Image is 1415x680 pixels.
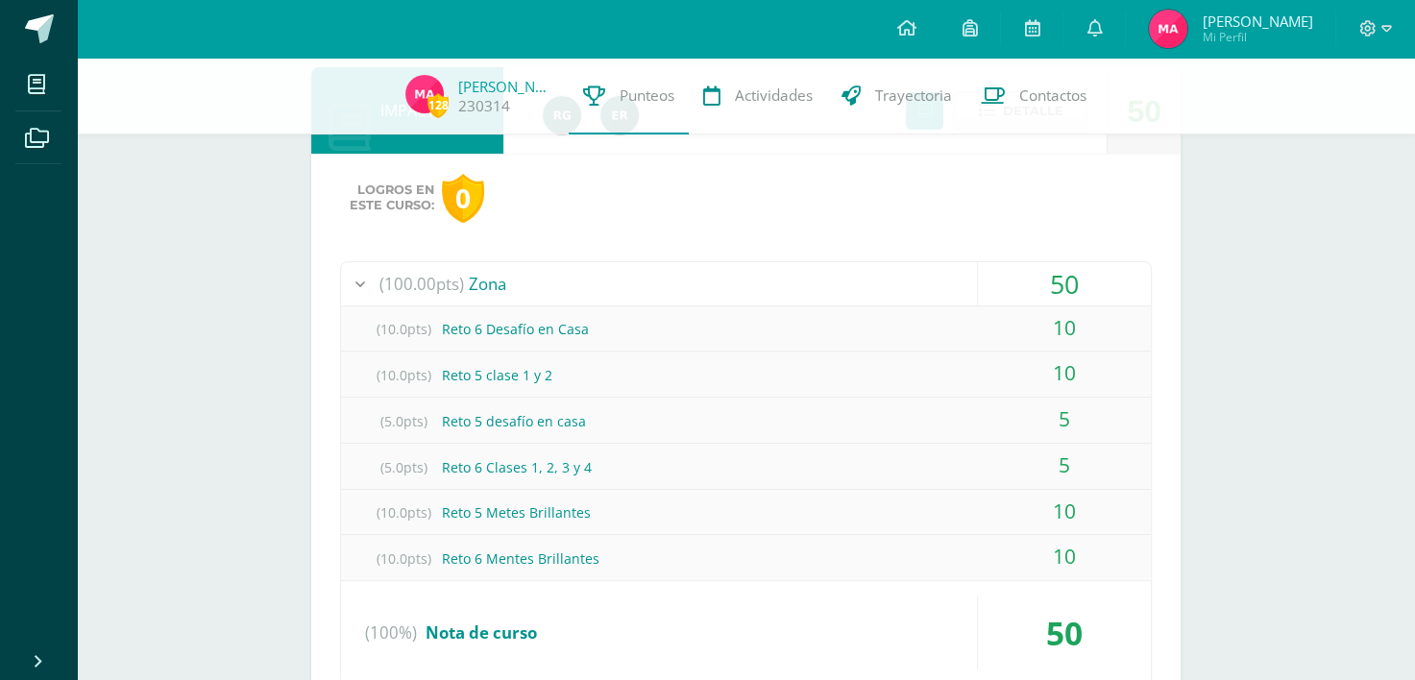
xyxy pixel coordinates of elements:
div: 10 [978,535,1151,578]
img: bc9e09fabd12466b914686b1921bff8c.png [1149,10,1187,48]
span: Logros en este curso: [350,182,434,213]
span: 128 [427,93,449,117]
span: (10.0pts) [365,491,442,534]
a: 230314 [458,96,510,116]
span: Contactos [1019,85,1086,106]
div: 5 [978,398,1151,441]
a: [PERSON_NAME] [458,77,554,96]
div: Zona [341,262,1151,305]
span: (100%) [365,596,417,669]
a: Trayectoria [827,58,966,134]
div: 10 [978,306,1151,350]
span: (10.0pts) [365,307,442,351]
div: 5 [978,444,1151,487]
span: (10.0pts) [365,353,442,397]
span: Actividades [735,85,813,106]
div: 10 [978,352,1151,395]
span: (100.00pts) [379,262,464,305]
div: 50 [978,596,1151,669]
a: Actividades [689,58,827,134]
div: 10 [978,490,1151,533]
div: Reto 6 Desafío en Casa [341,307,1151,351]
span: (5.0pts) [365,446,442,489]
span: [PERSON_NAME] [1202,12,1312,31]
a: Contactos [966,58,1101,134]
div: Reto 6 Clases 1, 2, 3 y 4 [341,446,1151,489]
span: Mi Perfil [1202,29,1312,45]
span: Punteos [620,85,674,106]
a: Punteos [569,58,689,134]
div: 50 [978,262,1151,305]
div: Reto 5 desafío en casa [341,400,1151,443]
span: Nota de curso [426,621,537,644]
span: (5.0pts) [365,400,442,443]
span: (10.0pts) [365,537,442,580]
div: Reto 5 clase 1 y 2 [341,353,1151,397]
div: Reto 5 Metes Brillantes [341,491,1151,534]
span: Trayectoria [875,85,952,106]
div: Reto 6 Mentes Brillantes [341,537,1151,580]
img: bc9e09fabd12466b914686b1921bff8c.png [405,75,444,113]
div: 0 [442,174,484,223]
